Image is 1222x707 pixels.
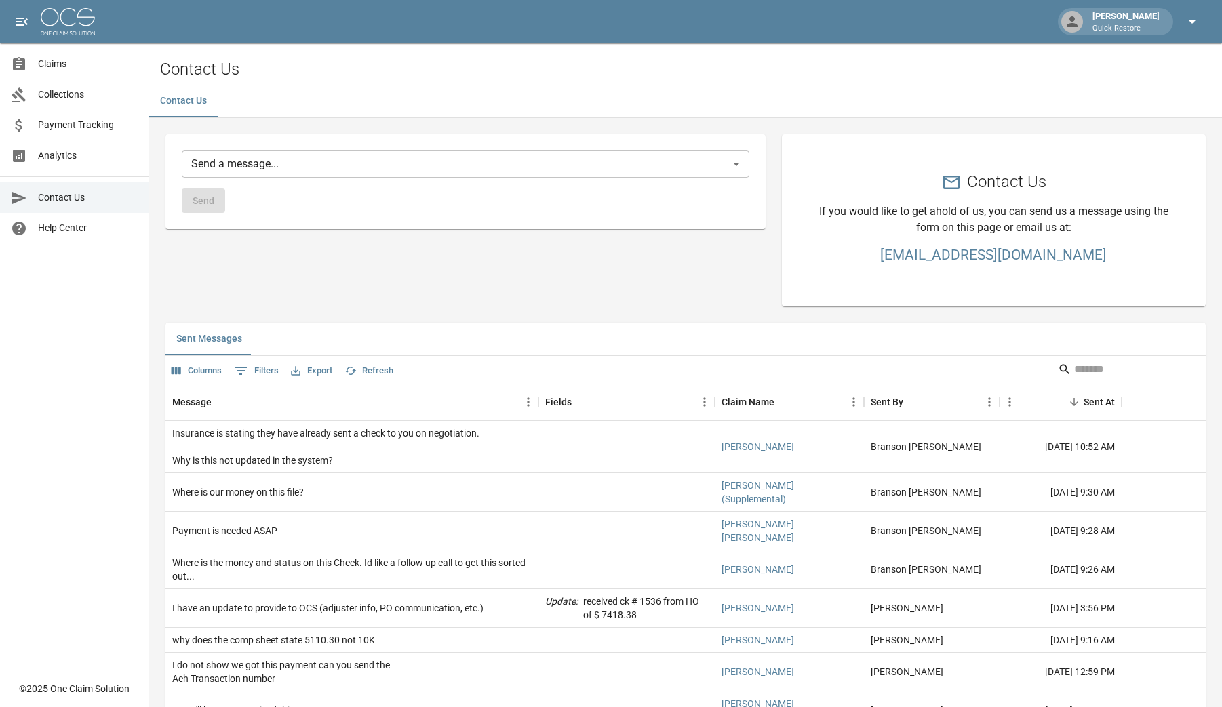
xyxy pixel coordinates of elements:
[774,392,793,411] button: Sort
[38,87,138,102] span: Collections
[172,426,479,467] div: Insurance is stating they have already sent a check to you on negotiation. Why is this not update...
[1000,628,1122,653] div: [DATE] 9:16 AM
[722,633,794,647] a: [PERSON_NAME]
[871,383,903,421] div: Sent By
[1000,653,1122,691] div: [DATE] 12:59 PM
[722,383,774,421] div: Claim Name
[1000,473,1122,512] div: [DATE] 9:30 AM
[172,524,277,538] div: Payment is needed ASAP
[160,60,1222,79] h2: Contact Us
[715,383,864,421] div: Claim Name
[722,665,794,679] a: [PERSON_NAME]
[1000,550,1122,589] div: [DATE] 9:26 AM
[231,360,282,382] button: Show filters
[38,221,138,235] span: Help Center
[1000,589,1122,628] div: [DATE] 3:56 PM
[844,392,864,412] button: Menu
[1092,23,1160,35] p: Quick Restore
[212,392,231,411] button: Sort
[38,190,138,205] span: Contact Us
[871,633,943,647] div: Hope Webber
[871,485,981,499] div: Branson Gammon
[1000,383,1122,421] div: Sent At
[538,383,715,421] div: Fields
[165,323,1206,355] div: related-list tabs
[172,485,304,499] div: Where is our money on this file?
[722,517,857,544] a: [PERSON_NAME] [PERSON_NAME]
[871,601,943,615] div: Hope Webber
[149,85,1222,117] div: dynamic tabs
[1058,359,1203,383] div: Search
[545,383,572,421] div: Fields
[871,440,981,453] div: Branson Gammon
[1084,383,1115,421] div: Sent At
[41,8,95,35] img: ocs-logo-white-transparent.png
[38,148,138,163] span: Analytics
[722,563,794,576] a: [PERSON_NAME]
[903,392,922,411] button: Sort
[545,594,578,622] p: Update :
[172,633,375,647] div: why does the comp sheet state 5110.30 not 10K
[518,392,538,412] button: Menu
[583,594,708,622] p: received ck # 1536 from HO of $ 7418.38
[1087,9,1165,34] div: [PERSON_NAME]
[871,665,943,679] div: Hope Webber
[864,383,1000,421] div: Sent By
[172,383,212,421] div: Message
[814,247,1173,263] a: [EMAIL_ADDRESS][DOMAIN_NAME]
[694,392,715,412] button: Menu
[1000,512,1122,550] div: [DATE] 9:28 AM
[172,601,484,615] div: I have an update to provide to OCS (adjuster info, PO communication, etc.)
[979,392,1000,412] button: Menu
[19,682,130,695] div: © 2025 One Claim Solution
[38,57,138,71] span: Claims
[168,361,225,382] button: Select columns
[871,563,981,576] div: Branson Gammon
[814,203,1173,236] p: If you would like to get ahold of us, you can send us a message using the form on this page or em...
[1065,392,1084,411] button: Sort
[572,392,591,411] button: Sort
[722,601,794,615] a: [PERSON_NAME]
[165,323,253,355] button: Sent Messages
[1000,392,1020,412] button: Menu
[722,440,794,453] a: [PERSON_NAME]
[722,479,857,506] a: [PERSON_NAME] (Supplemental)
[341,361,397,382] button: Refresh
[182,150,749,178] div: Send a message...
[967,172,1046,192] h2: Contact Us
[1000,421,1122,473] div: [DATE] 10:52 AM
[871,524,981,538] div: Branson Gammon
[288,361,336,382] button: Export
[172,658,390,685] div: I do not show we got this payment can you send the Ach Transaction number
[38,118,138,132] span: Payment Tracking
[172,556,532,583] div: Where is the money and status on this Check. Id like a follow up call to get this sorted out...
[165,383,538,421] div: Message
[8,8,35,35] button: open drawer
[149,85,218,117] button: Contact Us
